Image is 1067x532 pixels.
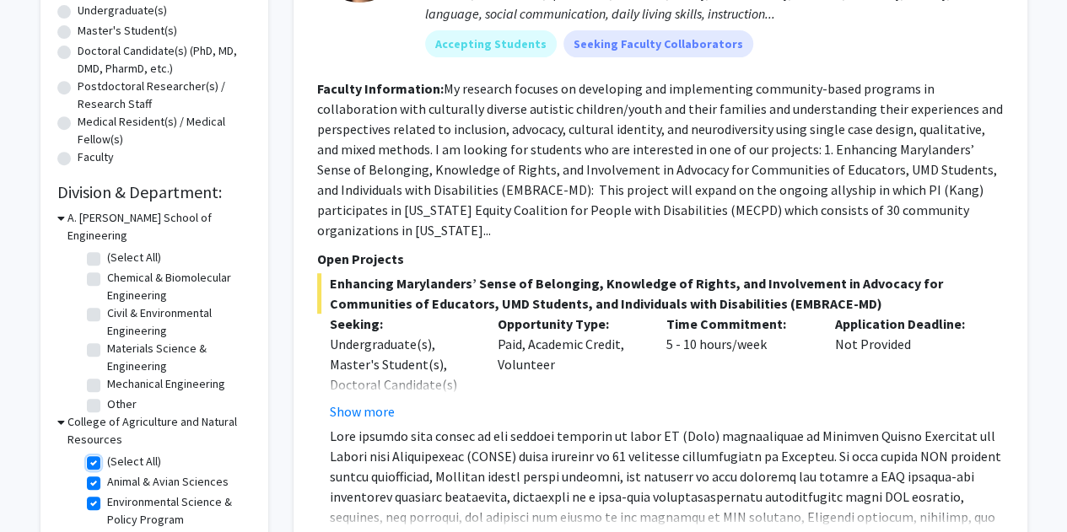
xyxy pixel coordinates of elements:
[67,413,251,449] h3: College of Agriculture and Natural Resources
[330,314,473,334] p: Seeking:
[317,80,444,97] b: Faculty Information:
[654,314,822,422] div: 5 - 10 hours/week
[78,148,114,166] label: Faculty
[78,2,167,19] label: Undergraduate(s)
[666,314,810,334] p: Time Commitment:
[107,493,247,529] label: Environmental Science & Policy Program
[330,401,395,422] button: Show more
[67,209,251,245] h3: A. [PERSON_NAME] School of Engineering
[78,42,251,78] label: Doctoral Candidate(s) (PhD, MD, DMD, PharmD, etc.)
[317,249,1004,269] p: Open Projects
[485,314,654,422] div: Paid, Academic Credit, Volunteer
[107,340,247,375] label: Materials Science & Engineering
[78,78,251,113] label: Postdoctoral Researcher(s) / Research Staff
[13,456,72,519] iframe: Chat
[317,273,1004,314] span: Enhancing Marylanders’ Sense of Belonging, Knowledge of Rights, and Involvement in Advocacy for C...
[107,304,247,340] label: Civil & Environmental Engineering
[317,80,1003,239] fg-read-more: My research focuses on developing and implementing community-based programs in collaboration with...
[107,375,225,393] label: Mechanical Engineering
[563,30,753,57] mat-chip: Seeking Faculty Collaborators
[107,249,161,266] label: (Select All)
[78,22,177,40] label: Master's Student(s)
[107,453,161,470] label: (Select All)
[107,473,229,491] label: Animal & Avian Sciences
[107,395,137,413] label: Other
[835,314,978,334] p: Application Deadline:
[107,269,247,304] label: Chemical & Biomolecular Engineering
[78,113,251,148] label: Medical Resident(s) / Medical Fellow(s)
[822,314,991,422] div: Not Provided
[57,182,251,202] h2: Division & Department:
[330,334,473,435] div: Undergraduate(s), Master's Student(s), Doctoral Candidate(s) (PhD, MD, DMD, PharmD, etc.)
[498,314,641,334] p: Opportunity Type:
[425,30,557,57] mat-chip: Accepting Students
